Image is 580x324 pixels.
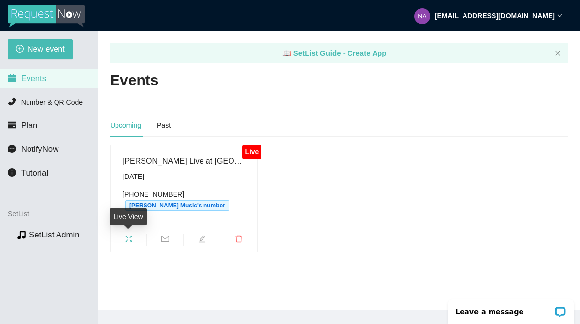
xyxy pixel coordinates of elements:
[125,200,229,211] span: [PERSON_NAME] Music's number
[122,189,245,211] div: [PHONE_NUMBER]
[442,293,580,324] iframe: LiveChat chat widget
[8,74,16,82] span: calendar
[184,235,220,246] span: edit
[282,49,387,57] a: laptop SetList Guide - Create App
[122,171,245,182] div: [DATE]
[555,50,561,56] span: close
[8,39,73,59] button: plus-circleNew event
[8,168,16,177] span: info-circle
[110,70,158,90] h2: Events
[21,145,58,154] span: NotifyNow
[21,98,83,106] span: Number & QR Code
[29,230,80,239] a: SetList Admin
[16,45,24,54] span: plus-circle
[28,43,65,55] span: New event
[111,235,146,246] span: fullscreen
[21,74,46,83] span: Events
[435,12,555,20] strong: [EMAIL_ADDRESS][DOMAIN_NAME]
[8,145,16,153] span: message
[8,121,16,129] span: credit-card
[220,235,257,246] span: delete
[21,168,48,177] span: Tutorial
[557,13,562,18] span: down
[8,97,16,106] span: phone
[110,120,141,131] div: Upcoming
[122,155,245,167] div: [PERSON_NAME] Live at [GEOGRAPHIC_DATA] n Grub
[8,5,85,28] img: RequestNow
[21,121,38,130] span: Plan
[282,49,291,57] span: laptop
[414,8,430,24] img: 8a8d0b74797b790e0074ef9c79281d4b
[555,50,561,57] button: close
[157,120,171,131] div: Past
[242,145,261,159] div: Live
[147,235,183,246] span: mail
[110,208,147,225] div: Live View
